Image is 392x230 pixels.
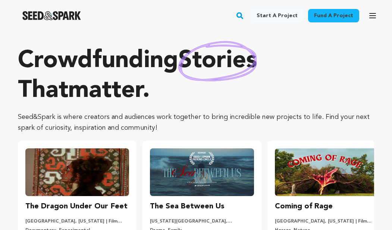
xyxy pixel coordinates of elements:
[178,41,257,82] img: hand sketched image
[25,148,129,196] img: The Dragon Under Our Feet image
[25,201,128,212] h3: The Dragon Under Our Feet
[68,79,142,103] span: matter
[150,148,254,196] img: The Sea Between Us image
[308,9,359,22] a: Fund a project
[18,46,374,106] p: Crowdfunding that .
[275,218,379,224] p: [GEOGRAPHIC_DATA], [US_STATE] | Film Short
[25,218,129,224] p: [GEOGRAPHIC_DATA], [US_STATE] | Film Feature
[251,9,304,22] a: Start a project
[150,201,225,212] h3: The Sea Between Us
[275,201,333,212] h3: Coming of Rage
[275,148,379,196] img: Coming of Rage image
[150,218,254,224] p: [US_STATE][GEOGRAPHIC_DATA], [US_STATE] | Film Short
[18,112,374,133] p: Seed&Spark is where creators and audiences work together to bring incredible new projects to life...
[22,11,81,20] img: Seed&Spark Logo Dark Mode
[22,11,81,20] a: Seed&Spark Homepage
